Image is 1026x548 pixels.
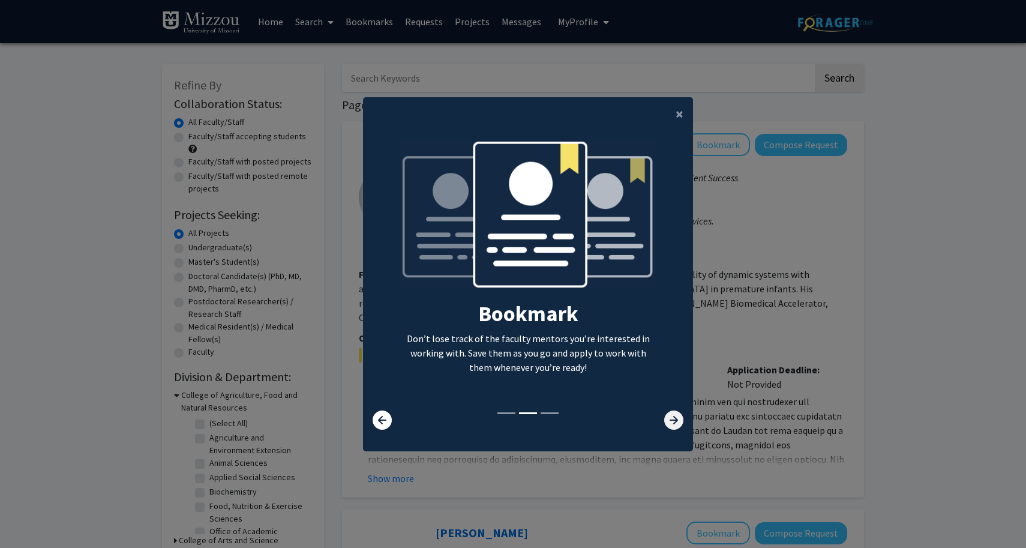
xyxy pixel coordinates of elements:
[676,104,683,123] span: ×
[9,494,51,539] iframe: Chat
[666,97,693,131] button: Close
[400,140,656,301] img: bookmark
[400,331,656,375] p: Don’t lose track of the faculty mentors you’re interested in working with. Save them as you go an...
[400,301,656,327] h2: Bookmark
